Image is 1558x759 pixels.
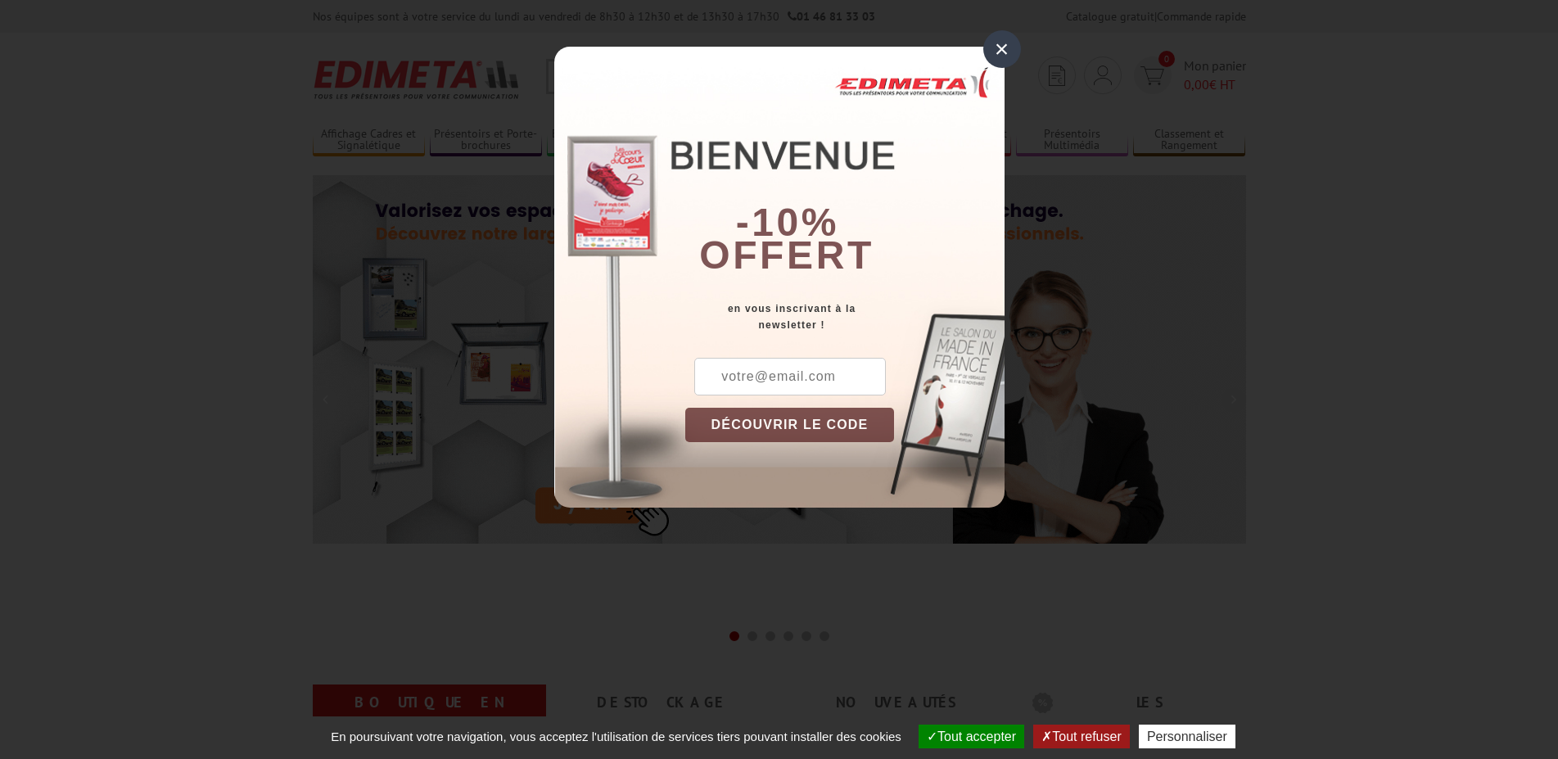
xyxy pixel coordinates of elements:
[736,201,839,244] b: -10%
[1139,725,1235,748] button: Personnaliser (fenêtre modale)
[685,408,895,442] button: DÉCOUVRIR LE CODE
[323,730,910,743] span: En poursuivant votre navigation, vous acceptez l'utilisation de services tiers pouvant installer ...
[685,300,1005,333] div: en vous inscrivant à la newsletter !
[1033,725,1129,748] button: Tout refuser
[694,358,886,395] input: votre@email.com
[983,30,1021,68] div: ×
[699,233,874,277] font: offert
[919,725,1024,748] button: Tout accepter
